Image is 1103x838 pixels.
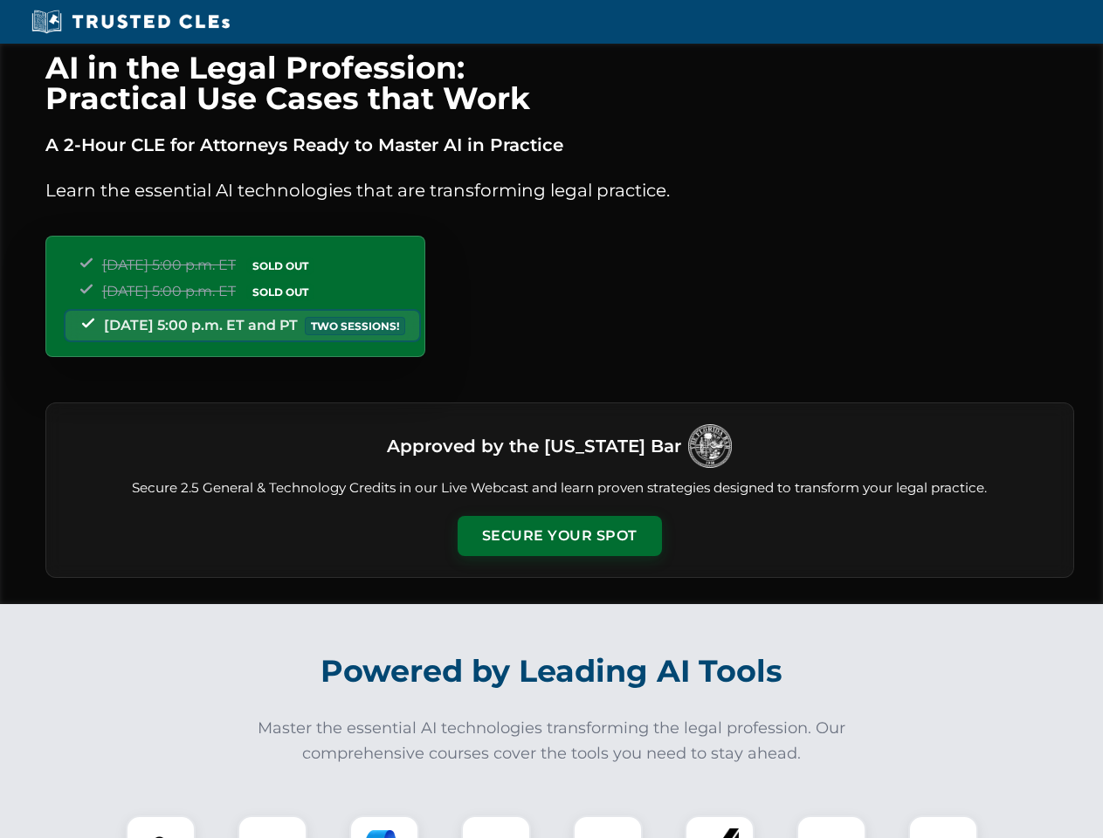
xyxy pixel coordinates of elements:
p: Learn the essential AI technologies that are transforming legal practice. [45,176,1074,204]
h2: Powered by Leading AI Tools [68,641,1036,702]
span: SOLD OUT [246,257,314,275]
span: SOLD OUT [246,283,314,301]
p: A 2-Hour CLE for Attorneys Ready to Master AI in Practice [45,131,1074,159]
span: [DATE] 5:00 p.m. ET [102,257,236,273]
img: Logo [688,424,732,468]
h3: Approved by the [US_STATE] Bar [387,430,681,462]
button: Secure Your Spot [458,516,662,556]
span: [DATE] 5:00 p.m. ET [102,283,236,299]
img: Trusted CLEs [26,9,235,35]
h1: AI in the Legal Profession: Practical Use Cases that Work [45,52,1074,113]
p: Master the essential AI technologies transforming the legal profession. Our comprehensive courses... [246,716,858,766]
p: Secure 2.5 General & Technology Credits in our Live Webcast and learn proven strategies designed ... [67,478,1052,498]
